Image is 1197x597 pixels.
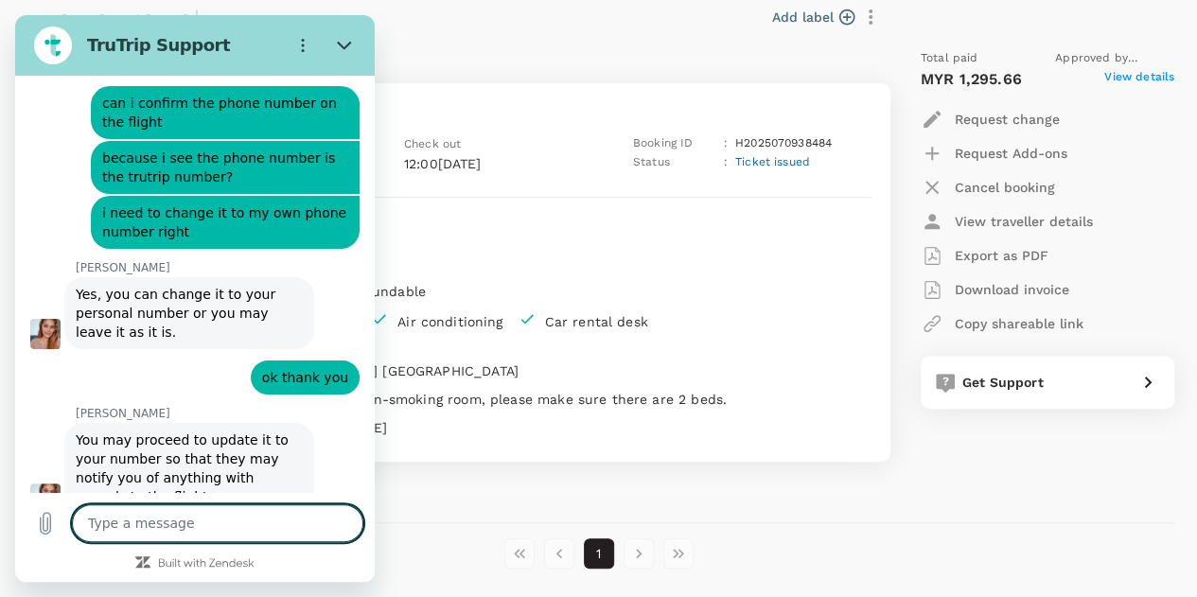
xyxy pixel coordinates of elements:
[724,153,728,172] p: :
[87,190,336,224] span: i need to change it to my own phone number right
[310,11,348,49] button: Close
[921,136,1067,170] button: Request Add-ons
[955,280,1069,299] p: Download invoice
[15,15,375,582] iframe: Messaging window
[921,272,1069,307] button: Download invoice
[397,312,502,331] p: Air conditioning
[955,178,1055,197] p: Cancel booking
[955,110,1060,129] p: Request change
[87,80,326,114] span: can i confirm the phone number on the flight
[545,312,648,331] p: Car rental desk
[61,272,265,325] span: Yes, you can change it to your personal number or you may leave it as it is.
[735,134,832,153] p: H2025070938484
[633,134,716,153] p: Booking ID
[185,241,663,260] p: Superior Room
[955,246,1048,265] p: Export as PDF
[61,391,360,406] p: [PERSON_NAME]
[921,170,1055,204] button: Cancel booking
[955,144,1067,163] p: Request Add-ons
[87,135,325,169] span: because i see the phone number is the trutrip number?
[11,489,49,527] button: Upload file
[197,361,871,380] p: 1-stop [GEOGRAPHIC_DATA] [GEOGRAPHIC_DATA]
[61,245,360,260] p: [PERSON_NAME]
[633,153,716,172] p: Status
[921,49,978,68] span: Total paid
[735,155,810,168] span: Ticket issued
[921,68,1022,91] p: MYR 1,295.66
[247,355,333,370] span: ok thank you
[955,314,1083,333] p: Copy shareable link
[724,134,728,153] p: :
[921,238,1048,272] button: Export as PDF
[584,538,614,569] button: page 1
[1104,68,1174,91] span: View details
[404,137,461,150] span: Check out
[194,6,200,32] span: |
[962,375,1044,390] span: Get Support
[159,418,871,437] p: [EMAIL_ADDRESS][DOMAIN_NAME]
[921,307,1083,341] button: Copy shareable link
[269,11,307,49] button: Options menu
[921,204,1093,238] button: View traveller details
[61,417,277,489] span: You may proceed to update it to your number so that they may notify you of anything with regards ...
[404,154,584,173] p: 12:00[DATE]
[921,102,1060,136] button: Request change
[67,98,871,117] p: Stay in [GEOGRAPHIC_DATA]
[143,543,239,555] a: Built with Zendesk: Visit the Zendesk website in a new tab
[72,19,261,42] h2: TruTrip Support
[955,212,1093,231] p: View traveller details
[772,8,854,26] button: Add label
[1055,49,1174,68] span: Approved by
[217,390,871,409] p: Please ensure it is a non-smoking room, please make sure there are 2 beds.
[185,335,663,354] p: View details
[500,538,698,569] nav: pagination navigation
